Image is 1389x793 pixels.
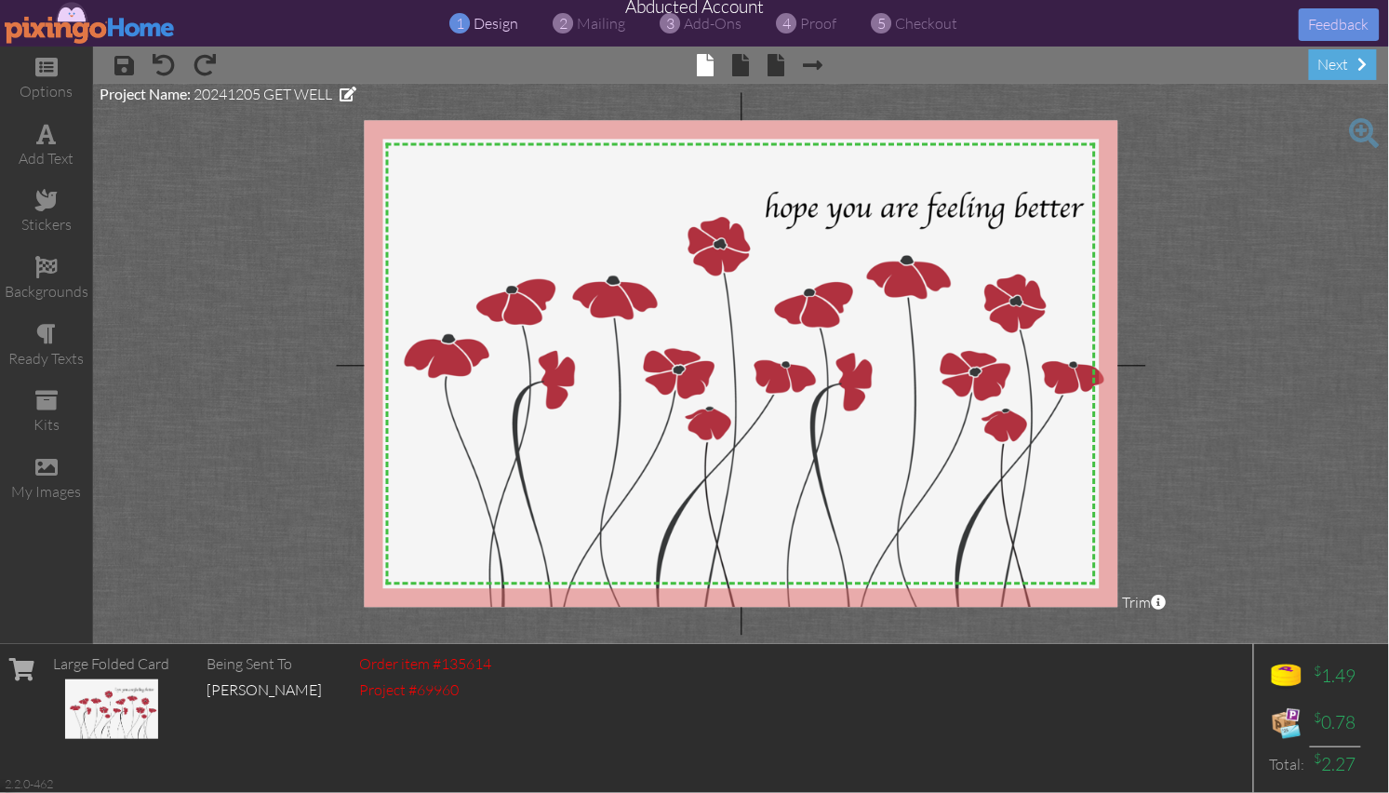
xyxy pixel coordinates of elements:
div: Large Folded Card [53,653,169,675]
span: Trim [1123,592,1167,613]
span: add-ons [685,14,742,33]
td: 1.49 [1310,653,1361,700]
span: mailing [578,14,626,33]
span: 1 [456,13,464,34]
span: 5 [877,13,886,34]
img: 124774-1-1733434364829-8bdd0819811961de-qa.jpg [65,679,158,739]
img: points-icon.png [1268,658,1305,695]
span: Project Name: [100,85,191,102]
div: Order item #135614 [359,653,491,675]
td: 0.78 [1310,700,1361,746]
div: Being Sent To [207,653,322,675]
span: design [474,14,519,33]
span: proof [801,14,837,33]
span: checkout [896,14,958,33]
span: 3 [666,13,674,34]
img: expense-icon.png [1268,705,1305,742]
button: Feedback [1299,8,1380,41]
td: 2.27 [1310,746,1361,782]
span: 20241205 GET WELL [194,85,332,103]
span: 4 [782,13,791,34]
div: 2.2.0-462 [5,775,53,792]
span: [PERSON_NAME] [207,680,322,699]
span: 2 [559,13,568,34]
td: Total: [1263,746,1310,782]
sup: $ [1315,750,1322,766]
img: pixingo logo [5,2,176,44]
sup: $ [1315,709,1322,725]
sup: $ [1315,663,1322,679]
div: next [1309,49,1377,80]
div: Project #69960 [359,679,491,701]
